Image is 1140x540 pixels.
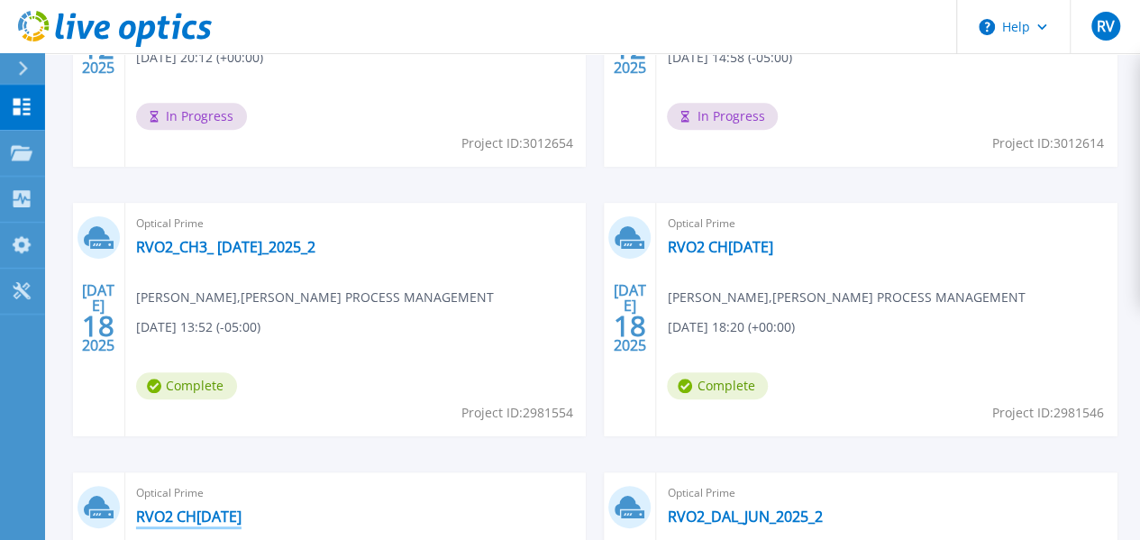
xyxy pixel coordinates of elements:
span: Project ID: 2981554 [461,403,572,423]
a: RVO2_DAL_JUN_2025_2 [667,508,822,526]
a: RVO2 CH[DATE] [667,238,772,256]
span: [DATE] 18:20 (+00:00) [667,317,794,337]
span: [PERSON_NAME] , [PERSON_NAME] PROCESS MANAGEMENT [136,288,494,307]
span: [DATE] 14:58 (-05:00) [667,48,791,68]
span: In Progress [136,103,247,130]
span: Project ID: 3012614 [992,133,1104,153]
div: [DATE] 2025 [81,285,115,351]
span: [DATE] 20:12 (+00:00) [136,48,263,68]
a: RVO2 CH[DATE] [136,508,242,526]
span: RV [1096,19,1114,33]
span: 12 [82,41,114,56]
span: Optical Prime [667,214,1107,233]
span: 18 [82,318,114,334]
a: RVO2_CH3_ [DATE]_2025_2 [136,238,315,256]
span: Optical Prime [667,483,1107,503]
span: Project ID: 3012654 [461,133,572,153]
span: In Progress [667,103,778,130]
span: Optical Prime [136,214,576,233]
span: Optical Prime [136,483,576,503]
span: [PERSON_NAME] , [PERSON_NAME] PROCESS MANAGEMENT [667,288,1025,307]
span: [DATE] 13:52 (-05:00) [136,317,260,337]
span: Project ID: 2981546 [992,403,1104,423]
span: Complete [136,372,237,399]
span: 18 [614,318,646,334]
span: 12 [614,41,646,56]
span: Complete [667,372,768,399]
div: [DATE] 2025 [613,285,647,351]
